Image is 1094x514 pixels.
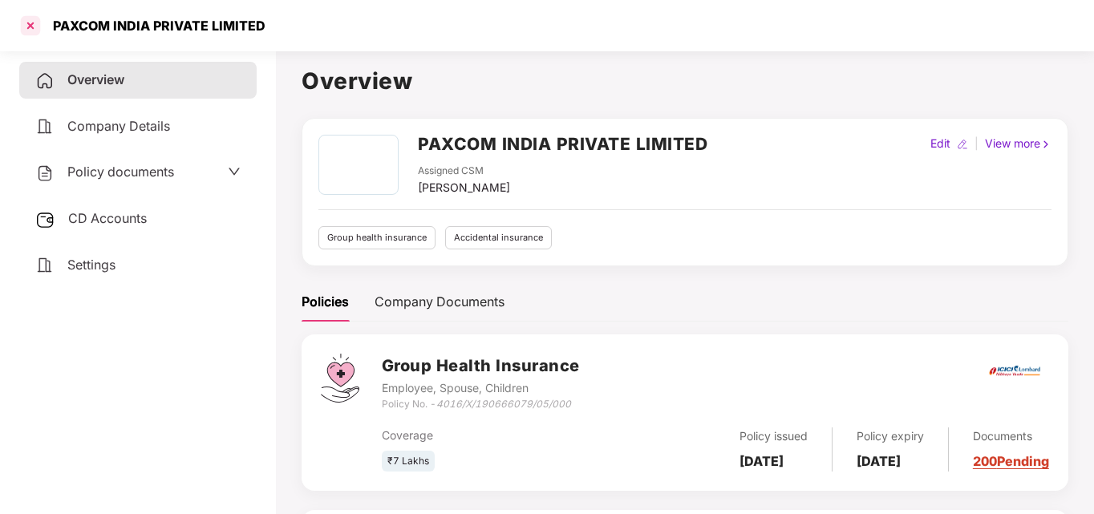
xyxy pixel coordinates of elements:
img: svg+xml;base64,PHN2ZyB4bWxucz0iaHR0cDovL3d3dy53My5vcmcvMjAwMC9zdmciIHdpZHRoPSIyNCIgaGVpZ2h0PSIyNC... [35,164,55,183]
div: Edit [927,135,954,152]
img: svg+xml;base64,PHN2ZyB4bWxucz0iaHR0cDovL3d3dy53My5vcmcvMjAwMC9zdmciIHdpZHRoPSI0Ny43MTQiIGhlaWdodD... [321,354,359,403]
span: Settings [67,257,115,273]
div: [PERSON_NAME] [418,179,510,196]
div: PAXCOM INDIA PRIVATE LIMITED [43,18,265,34]
span: Company Details [67,118,170,134]
a: 200 Pending [973,453,1049,469]
i: 4016/X/190666079/05/000 [436,398,571,410]
img: editIcon [957,139,968,150]
h3: Group Health Insurance [382,354,580,378]
img: rightIcon [1040,139,1051,150]
div: Assigned CSM [418,164,510,179]
img: svg+xml;base64,PHN2ZyB4bWxucz0iaHR0cDovL3d3dy53My5vcmcvMjAwMC9zdmciIHdpZHRoPSIyNCIgaGVpZ2h0PSIyNC... [35,117,55,136]
div: Company Documents [375,292,504,312]
div: Accidental insurance [445,226,552,249]
div: Policy issued [739,427,808,445]
h2: PAXCOM INDIA PRIVATE LIMITED [418,131,707,157]
div: ₹7 Lakhs [382,451,435,472]
div: View more [982,135,1055,152]
img: svg+xml;base64,PHN2ZyB4bWxucz0iaHR0cDovL3d3dy53My5vcmcvMjAwMC9zdmciIHdpZHRoPSIyNCIgaGVpZ2h0PSIyNC... [35,71,55,91]
div: Policy No. - [382,397,580,412]
img: svg+xml;base64,PHN2ZyB4bWxucz0iaHR0cDovL3d3dy53My5vcmcvMjAwMC9zdmciIHdpZHRoPSIyNCIgaGVpZ2h0PSIyNC... [35,256,55,275]
div: Policies [302,292,349,312]
div: Group health insurance [318,226,436,249]
div: | [971,135,982,152]
span: Overview [67,71,124,87]
span: Policy documents [67,164,174,180]
div: Policy expiry [857,427,924,445]
b: [DATE] [739,453,784,469]
div: Documents [973,427,1049,445]
span: down [228,165,241,178]
span: CD Accounts [68,210,147,226]
div: Coverage [382,427,604,444]
div: Employee, Spouse, Children [382,379,580,397]
b: [DATE] [857,453,901,469]
img: icici.png [986,361,1043,381]
h1: Overview [302,63,1068,99]
img: svg+xml;base64,PHN2ZyB3aWR0aD0iMjUiIGhlaWdodD0iMjQiIHZpZXdCb3g9IjAgMCAyNSAyNCIgZmlsbD0ibm9uZSIgeG... [35,210,55,229]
